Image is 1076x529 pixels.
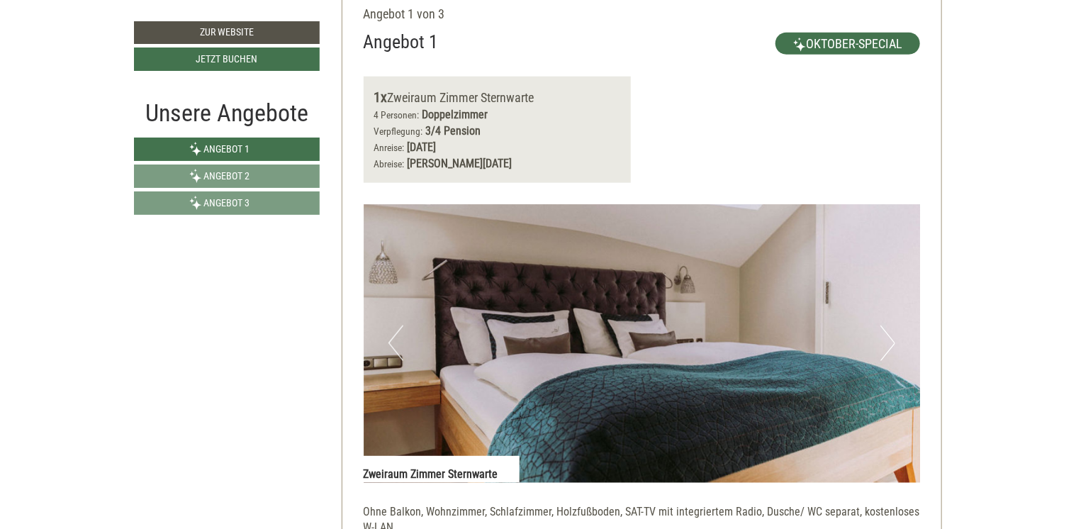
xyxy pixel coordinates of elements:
b: 3/4 Pension [426,124,481,138]
small: Verpflegung: [374,126,423,137]
img: highlight.svg [793,38,806,52]
div: Unsere Angebote [134,96,320,130]
span: Oktober-Special [775,33,920,55]
span: Angebot 3 [204,197,250,208]
b: [PERSON_NAME][DATE] [408,157,512,170]
b: 1x [374,89,388,106]
small: Abreise: [374,158,405,169]
span: Angebot 2 [204,170,250,182]
small: Anreise: [374,142,405,153]
b: [DATE] [408,140,437,154]
a: Zur Website [134,21,320,44]
div: Zweiraum Zimmer Sternwarte [374,87,621,108]
span: Angebot 1 [204,143,250,155]
small: 4 Personen: [374,109,420,121]
div: Zweiraum Zimmer Sternwarte [364,456,520,483]
div: Angebot 1 [364,29,439,55]
img: image [364,204,921,483]
button: Previous [388,325,403,361]
b: Doppelzimmer [422,108,488,121]
button: Next [880,325,895,361]
a: Jetzt buchen [134,48,320,71]
span: Angebot 1 von 3 [364,6,445,21]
